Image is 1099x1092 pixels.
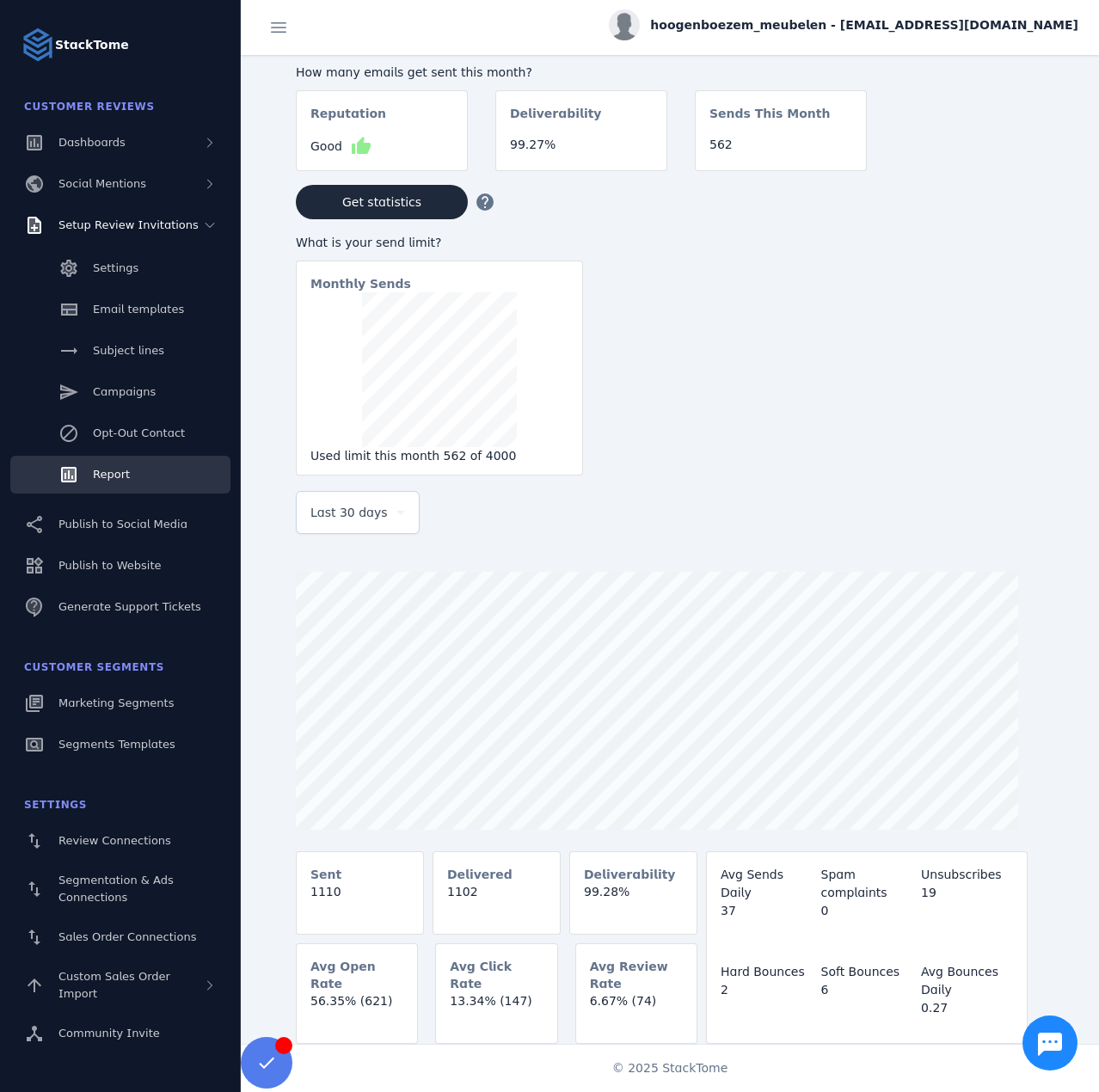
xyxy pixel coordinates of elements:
[721,963,813,981] div: Hard Bounces
[10,1015,230,1052] a: Community Invite
[58,177,146,190] span: Social Mentions
[10,291,230,328] a: Email templates
[650,16,1078,34] span: hoogenboezem_meubelen - [EMAIL_ADDRESS][DOMAIN_NAME]
[576,992,697,1024] mat-card-content: 6.67% (74)
[310,866,341,883] mat-card-subtitle: Sent
[10,456,230,494] a: Report
[297,883,423,915] mat-card-content: 1110
[10,588,230,626] a: Generate Support Tickets
[821,963,913,981] div: Soft Bounces
[721,902,813,920] div: 37
[709,105,830,136] mat-card-subtitle: Sends This Month
[342,196,421,208] span: Get statistics
[921,884,1013,902] div: 19
[821,981,913,999] div: 6
[10,332,230,370] a: Subject lines
[310,138,342,156] span: Good
[93,426,185,439] span: Opt-Out Contact
[10,684,230,722] a: Marketing Segments
[10,547,230,585] a: Publish to Website
[821,902,913,920] div: 0
[24,799,87,811] span: Settings
[93,468,130,481] span: Report
[590,958,683,992] mat-card-subtitle: Avg Review Rate
[584,866,676,883] mat-card-subtitle: Deliverability
[58,600,201,613] span: Generate Support Tickets
[24,101,155,113] span: Customer Reviews
[570,883,697,915] mat-card-content: 99.28%
[609,9,1078,40] button: hoogenboezem_meubelen - [EMAIL_ADDRESS][DOMAIN_NAME]
[510,136,653,154] div: 99.27%
[10,822,230,860] a: Review Connections
[351,136,371,156] mat-icon: thumb_up
[612,1059,728,1077] span: © 2025 StackTome
[310,105,386,136] mat-card-subtitle: Reputation
[921,999,1013,1017] div: 0.27
[921,866,1013,884] div: Unsubscribes
[10,863,230,915] a: Segmentation & Ads Connections
[10,506,230,543] a: Publish to Social Media
[433,883,560,915] mat-card-content: 1102
[58,696,174,709] span: Marketing Segments
[297,992,417,1024] mat-card-content: 56.35% (621)
[24,661,164,673] span: Customer Segments
[296,64,867,82] div: How many emails get sent this month?
[10,249,230,287] a: Settings
[10,726,230,764] a: Segments Templates
[296,234,583,252] div: What is your send limit?
[58,218,199,231] span: Setup Review Invitations
[58,874,174,904] span: Segmentation & Ads Connections
[93,385,156,398] span: Campaigns
[447,866,513,883] mat-card-subtitle: Delivered
[58,834,171,847] span: Review Connections
[93,303,184,316] span: Email templates
[93,261,138,274] span: Settings
[55,36,129,54] strong: StackTome
[58,1027,160,1040] span: Community Invite
[721,866,813,902] div: Avg Sends Daily
[58,970,170,1000] span: Custom Sales Order Import
[10,414,230,452] a: Opt-Out Contact
[58,738,175,751] span: Segments Templates
[296,185,468,219] button: Get statistics
[821,866,913,902] div: Spam complaints
[510,105,602,136] mat-card-subtitle: Deliverability
[310,958,403,992] mat-card-subtitle: Avg Open Rate
[93,344,164,357] span: Subject lines
[21,28,55,62] img: Logo image
[58,136,126,149] span: Dashboards
[721,981,813,999] div: 2
[10,373,230,411] a: Campaigns
[58,559,161,572] span: Publish to Website
[436,992,556,1024] mat-card-content: 13.34% (147)
[10,918,230,956] a: Sales Order Connections
[609,9,640,40] img: profile.jpg
[310,447,568,465] div: Used limit this month 562 of 4000
[450,958,543,992] mat-card-subtitle: Avg Click Rate
[921,963,1013,999] div: Avg Bounces Daily
[310,502,388,523] span: Last 30 days
[696,136,866,168] mat-card-content: 562
[310,275,411,292] mat-card-subtitle: Monthly Sends
[58,518,187,531] span: Publish to Social Media
[58,930,196,943] span: Sales Order Connections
